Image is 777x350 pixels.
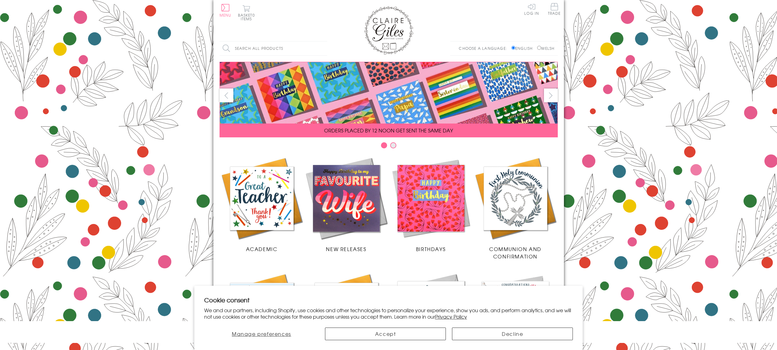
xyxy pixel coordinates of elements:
a: Birthdays [389,156,473,253]
input: Search [321,41,327,55]
span: Menu [220,12,232,18]
button: Accept [325,328,446,340]
label: Welsh [537,45,555,51]
span: New Releases [326,245,366,253]
input: Search all products [220,41,327,55]
input: Welsh [537,46,541,50]
img: Claire Giles Greetings Cards [364,6,413,55]
span: Communion and Confirmation [489,245,541,260]
a: Log In [524,3,539,15]
button: Basket0 items [238,5,255,21]
button: Decline [452,328,573,340]
h2: Cookie consent [204,296,573,304]
a: Privacy Policy [435,313,467,320]
label: English [511,45,536,51]
button: Carousel Page 2 [390,142,396,148]
span: ORDERS PLACED BY 12 NOON GET SENT THE SAME DAY [324,127,453,134]
button: Menu [220,4,232,17]
span: 0 items [241,12,255,22]
div: Carousel Pagination [220,142,558,151]
button: Manage preferences [204,328,319,340]
input: English [511,46,515,50]
span: Birthdays [416,245,446,253]
button: next [544,88,558,102]
a: Academic [220,156,304,253]
a: Communion and Confirmation [473,156,558,260]
span: Manage preferences [232,330,291,337]
button: Carousel Page 1 (Current Slide) [381,142,387,148]
a: Trade [548,3,561,16]
button: prev [220,88,233,102]
p: We and our partners, including Shopify, use cookies and other technologies to personalize your ex... [204,307,573,320]
p: Choose a language: [459,45,510,51]
span: Academic [246,245,278,253]
a: New Releases [304,156,389,253]
span: Trade [548,3,561,15]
